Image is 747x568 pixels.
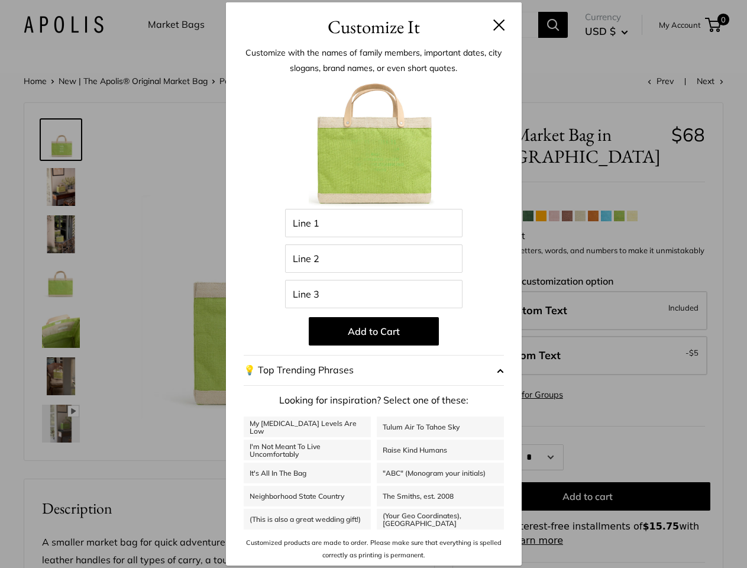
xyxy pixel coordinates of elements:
[244,463,371,483] a: It's All In The Bag
[244,355,504,386] button: 💡 Top Trending Phrases
[309,317,439,346] button: Add to Cart
[309,79,439,209] img: chartresus-pmb-cust.jpg
[244,509,371,530] a: (This is also a great wedding gift!)
[244,13,504,41] h3: Customize It
[244,45,504,76] p: Customize with the names of family members, important dates, city slogans, brand names, or even s...
[377,486,504,506] a: The Smiths, est. 2008
[244,440,371,460] a: I'm Not Meant To Live Uncomfortably
[377,509,504,530] a: (Your Geo Coordinates), [GEOGRAPHIC_DATA]
[244,417,371,437] a: My [MEDICAL_DATA] Levels Are Low
[244,486,371,506] a: Neighborhood State Country
[377,463,504,483] a: "ABC" (Monogram your initials)
[377,417,504,437] a: Tulum Air To Tahoe Sky
[244,537,504,561] p: Customized products are made to order. Please make sure that everything is spelled correctly as p...
[244,392,504,409] p: Looking for inspiration? Select one of these:
[377,440,504,460] a: Raise Kind Humans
